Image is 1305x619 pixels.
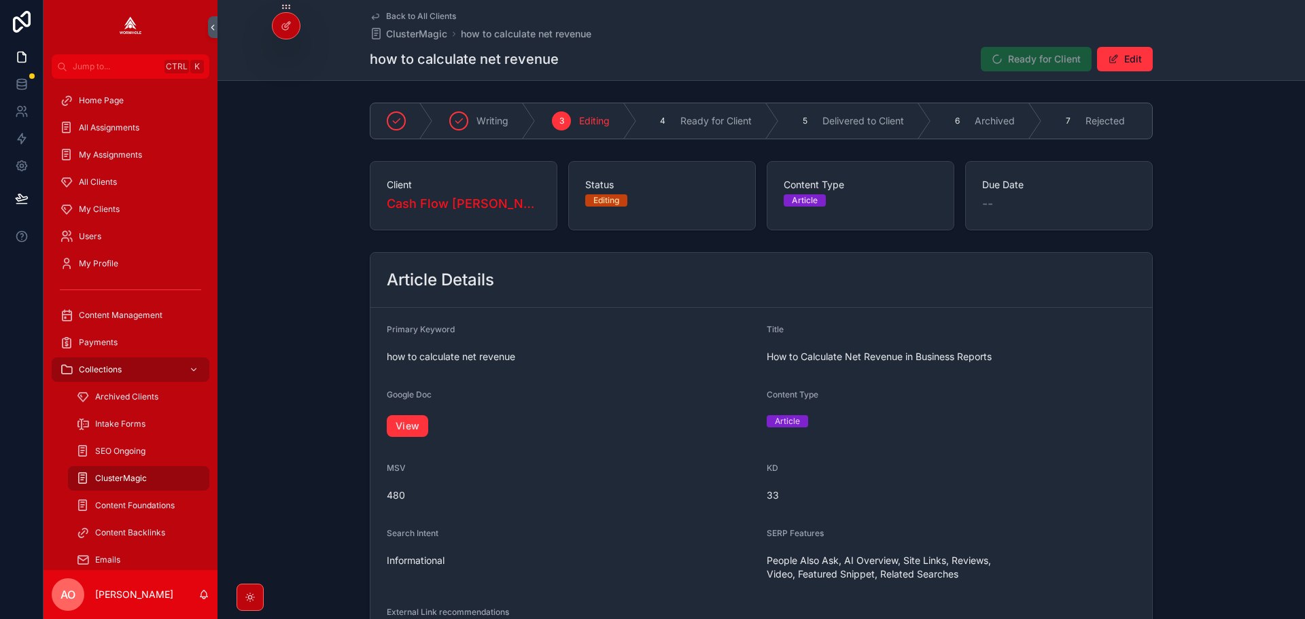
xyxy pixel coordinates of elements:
[79,337,118,348] span: Payments
[386,27,447,41] span: ClusterMagic
[79,258,118,269] span: My Profile
[79,95,124,106] span: Home Page
[955,116,960,126] span: 6
[68,466,209,491] a: ClusterMagic
[982,194,993,213] span: --
[387,528,438,538] span: Search Intent
[387,178,540,192] span: Client
[461,27,591,41] a: how to calculate net revenue
[387,324,455,334] span: Primary Keyword
[43,79,217,570] div: scrollable content
[79,177,117,188] span: All Clients
[386,11,456,22] span: Back to All Clients
[68,520,209,545] a: Content Backlinks
[370,27,447,41] a: ClusterMagic
[52,357,209,382] a: Collections
[775,415,800,427] div: Article
[792,194,818,207] div: Article
[52,143,209,167] a: My Assignments
[79,310,162,321] span: Content Management
[593,194,619,207] div: Editing
[370,11,456,22] a: Back to All Clients
[975,114,1015,128] span: Archived
[95,527,165,538] span: Content Backlinks
[68,439,209,463] a: SEO Ongoing
[192,61,203,72] span: K
[52,54,209,79] button: Jump to...CtrlK
[95,473,147,484] span: ClusterMagic
[767,389,818,400] span: Content Type
[79,364,122,375] span: Collections
[95,446,145,457] span: SEO Ongoing
[68,493,209,518] a: Content Foundations
[1097,47,1153,71] button: Edit
[387,350,756,364] span: how to calculate net revenue
[73,61,159,72] span: Jump to...
[803,116,807,126] span: 5
[68,548,209,572] a: Emails
[52,224,209,249] a: Users
[60,586,75,603] span: AO
[559,116,564,126] span: 3
[79,204,120,215] span: My Clients
[95,391,158,402] span: Archived Clients
[579,114,610,128] span: Editing
[95,500,175,511] span: Content Foundations
[95,419,145,429] span: Intake Forms
[52,303,209,328] a: Content Management
[79,149,142,160] span: My Assignments
[52,88,209,113] a: Home Page
[52,197,209,222] a: My Clients
[120,16,141,38] img: App logo
[982,178,1136,192] span: Due Date
[52,116,209,140] a: All Assignments
[585,178,739,192] span: Status
[767,554,1136,581] span: People Also Ask, AI Overview, Site Links, Reviews, Video, Featured Snippet, Related Searches
[1085,114,1125,128] span: Rejected
[387,415,428,437] a: View
[387,489,756,502] span: 480
[784,178,937,192] span: Content Type
[164,60,189,73] span: Ctrl
[52,330,209,355] a: Payments
[680,114,752,128] span: Ready for Client
[387,389,432,400] span: Google Doc
[767,489,1136,502] span: 33
[767,324,784,334] span: Title
[767,350,1136,364] span: How to Calculate Net Revenue in Business Reports
[387,607,509,617] span: External Link recommendations
[52,170,209,194] a: All Clients
[387,269,494,291] h2: Article Details
[79,122,139,133] span: All Assignments
[68,412,209,436] a: Intake Forms
[79,231,101,242] span: Users
[387,194,540,213] a: Cash Flow [PERSON_NAME]
[822,114,904,128] span: Delivered to Client
[387,463,406,473] span: MSV
[52,251,209,276] a: My Profile
[1066,116,1071,126] span: 7
[767,463,778,473] span: KD
[476,114,508,128] span: Writing
[370,50,559,69] h1: how to calculate net revenue
[767,528,824,538] span: SERP Features
[660,116,665,126] span: 4
[95,554,120,565] span: Emails
[387,554,756,567] span: Informational
[95,588,173,601] p: [PERSON_NAME]
[68,385,209,409] a: Archived Clients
